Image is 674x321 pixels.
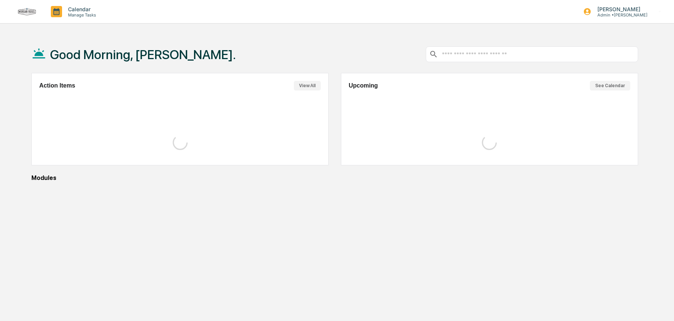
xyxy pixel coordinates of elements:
p: Calendar [62,6,100,12]
div: Modules [31,174,638,181]
h2: Action Items [39,82,75,89]
p: Admin • [PERSON_NAME] [591,12,647,18]
button: See Calendar [590,81,630,91]
h1: Good Morning, [PERSON_NAME]. [50,47,236,62]
p: [PERSON_NAME] [591,6,647,12]
p: Manage Tasks [62,12,100,18]
h2: Upcoming [349,82,378,89]
button: View All [294,81,321,91]
img: logo [18,8,36,15]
